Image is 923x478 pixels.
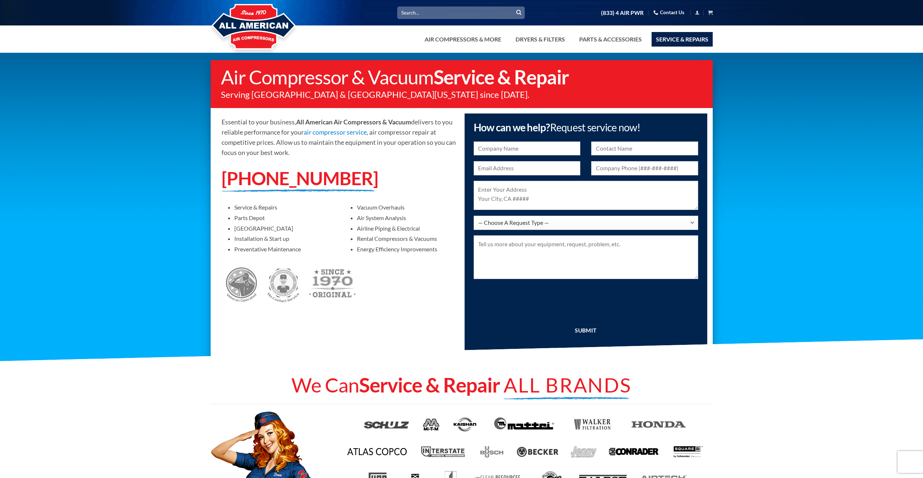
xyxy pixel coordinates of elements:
[221,67,705,87] h1: Air Compressor & Vacuum
[695,8,700,17] a: Login
[474,161,581,175] input: Email Address
[653,7,684,18] a: Contact Us
[397,7,525,19] input: Search…
[474,142,581,156] input: Company Name
[296,118,411,126] strong: All American Air Compressors & Vacuum
[550,121,641,134] span: Request service now!
[434,65,569,88] strong: Service & Repair
[357,225,456,232] p: Airline Piping & Electrical
[222,118,456,156] span: Essential to your business, delivers to you reliable performance for your , air compressor repair...
[652,32,713,47] a: Service & Repairs
[357,235,456,242] p: Rental Compressors & Vacuums
[304,128,367,136] a: air compressor service
[359,373,500,397] strong: Service & Repair
[591,161,698,175] input: Company Phone (###-###-####)
[234,235,333,242] p: Installation & Start up
[511,32,569,47] a: Dryers & Filters
[234,204,333,211] p: Service & Repairs
[474,322,698,338] input: Submit
[357,246,456,252] p: Energy Efficiency Improvements
[420,32,506,47] a: Air Compressors & More
[221,90,705,99] p: Serving [GEOGRAPHIC_DATA] & [GEOGRAPHIC_DATA][US_STATE] since [DATE].
[708,8,713,17] a: View cart
[504,373,632,397] span: All Brands
[234,225,333,232] p: [GEOGRAPHIC_DATA]
[601,7,644,19] a: (833) 4 AIR PWR
[357,214,456,221] p: Air System Analysis
[474,288,584,316] iframe: reCAPTCHA
[357,204,456,211] p: Vacuum Overhauls
[513,7,524,18] button: Submit
[474,121,641,134] span: How can we help?
[222,167,378,189] a: [PHONE_NUMBER]
[211,372,713,398] h2: We Can
[234,214,333,221] p: Parts Depot
[575,32,646,47] a: Parts & Accessories
[591,142,698,156] input: Contact Name
[234,246,333,252] p: Preventative Maintenance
